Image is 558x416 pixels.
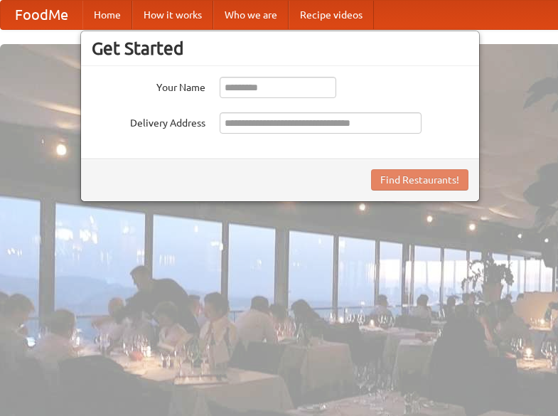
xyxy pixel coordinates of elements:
[92,38,468,59] h3: Get Started
[82,1,132,29] a: Home
[289,1,374,29] a: Recipe videos
[132,1,213,29] a: How it works
[213,1,289,29] a: Who we are
[92,77,205,95] label: Your Name
[92,112,205,130] label: Delivery Address
[371,169,468,191] button: Find Restaurants!
[1,1,82,29] a: FoodMe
